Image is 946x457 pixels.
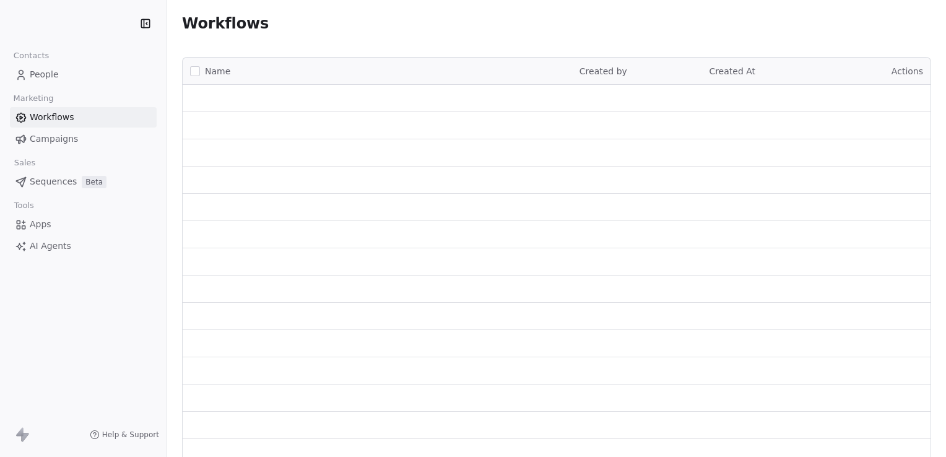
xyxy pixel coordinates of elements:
a: Help & Support [90,430,159,440]
a: Workflows [10,107,157,128]
span: Workflows [30,111,74,124]
a: People [10,64,157,85]
span: Help & Support [102,430,159,440]
span: Workflows [182,15,269,32]
span: Created by [579,66,627,76]
span: Name [205,65,230,78]
span: Tools [9,196,39,215]
a: Apps [10,214,157,235]
a: SequencesBeta [10,172,157,192]
span: Created At [709,66,755,76]
span: Apps [30,218,51,231]
span: Beta [82,176,106,188]
span: Contacts [8,46,54,65]
span: AI Agents [30,240,71,253]
span: Sales [9,154,41,172]
a: AI Agents [10,236,157,256]
span: Actions [892,66,923,76]
a: Campaigns [10,129,157,149]
span: Sequences [30,175,77,188]
span: Campaigns [30,133,78,146]
span: Marketing [8,89,59,108]
span: People [30,68,59,81]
